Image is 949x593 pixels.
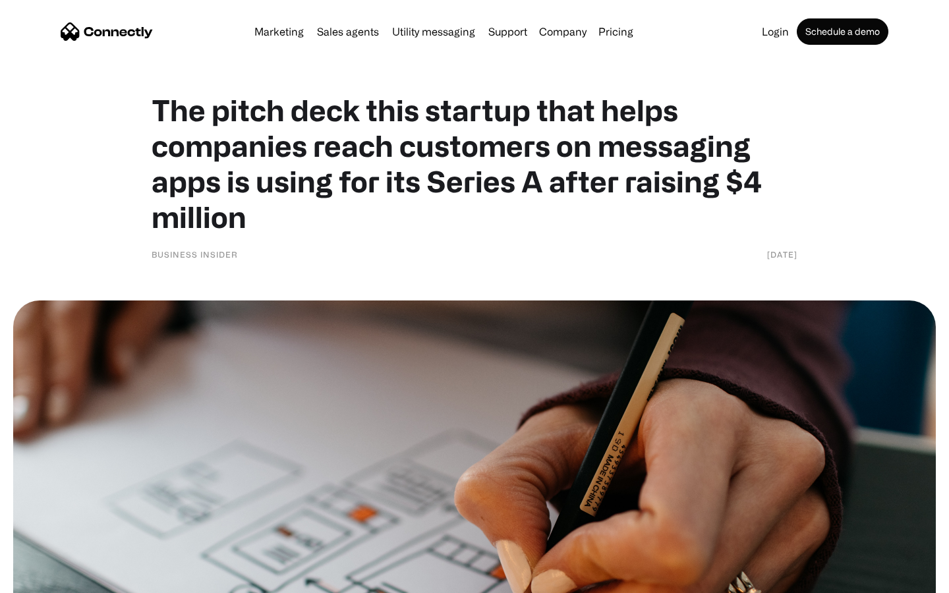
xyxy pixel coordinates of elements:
[152,248,238,261] div: Business Insider
[757,26,794,37] a: Login
[539,22,587,41] div: Company
[483,26,532,37] a: Support
[249,26,309,37] a: Marketing
[767,248,797,261] div: [DATE]
[13,570,79,588] aside: Language selected: English
[593,26,639,37] a: Pricing
[387,26,480,37] a: Utility messaging
[26,570,79,588] ul: Language list
[152,92,797,235] h1: The pitch deck this startup that helps companies reach customers on messaging apps is using for i...
[797,18,888,45] a: Schedule a demo
[312,26,384,37] a: Sales agents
